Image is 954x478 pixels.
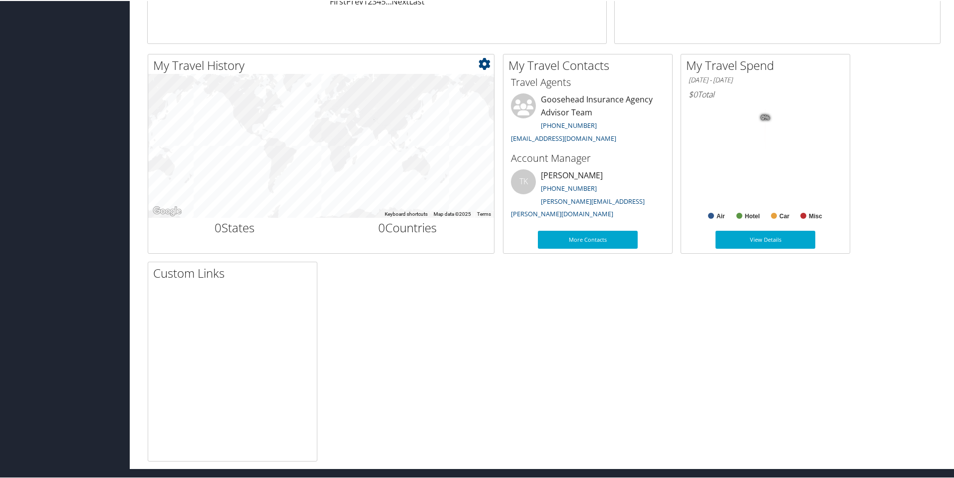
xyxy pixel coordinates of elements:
[809,212,822,219] text: Misc
[541,183,597,192] a: [PHONE_NUMBER]
[689,88,842,99] h6: Total
[689,74,842,84] h6: [DATE] - [DATE]
[215,218,222,235] span: 0
[511,168,536,193] div: TK
[156,218,314,235] h2: States
[686,56,850,73] h2: My Travel Spend
[511,196,645,218] a: [PERSON_NAME][EMAIL_ADDRESS][PERSON_NAME][DOMAIN_NAME]
[153,264,317,281] h2: Custom Links
[761,114,769,120] tspan: 0%
[329,218,487,235] h2: Countries
[715,230,815,248] a: View Details
[153,56,494,73] h2: My Travel History
[779,212,789,219] text: Car
[538,230,638,248] a: More Contacts
[151,204,184,217] img: Google
[541,120,597,129] a: [PHONE_NUMBER]
[385,210,428,217] button: Keyboard shortcuts
[508,56,672,73] h2: My Travel Contacts
[151,204,184,217] a: Open this area in Google Maps (opens a new window)
[689,88,698,99] span: $0
[506,168,670,222] li: [PERSON_NAME]
[477,210,491,216] a: Terms (opens in new tab)
[716,212,725,219] text: Air
[511,74,665,88] h3: Travel Agents
[378,218,385,235] span: 0
[434,210,471,216] span: Map data ©2025
[506,92,670,146] li: Goosehead Insurance Agency Advisor Team
[511,150,665,164] h3: Account Manager
[511,133,616,142] a: [EMAIL_ADDRESS][DOMAIN_NAME]
[745,212,760,219] text: Hotel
